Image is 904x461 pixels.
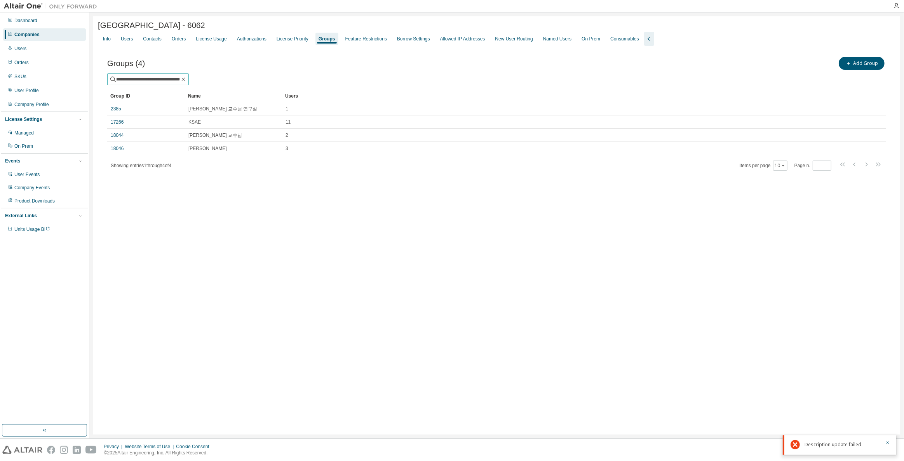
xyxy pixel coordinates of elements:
button: 10 [775,162,786,169]
div: License Settings [5,116,42,122]
div: Orders [14,59,29,66]
span: 3 [286,145,288,152]
img: linkedin.svg [73,446,81,454]
div: Orders [172,36,186,42]
a: 18046 [111,145,124,152]
div: Users [121,36,133,42]
div: Privacy [104,444,125,450]
span: Page n. [794,161,831,171]
div: Companies [14,31,40,38]
div: Consumables [610,36,639,42]
img: Altair One [4,2,101,10]
div: License Priority [277,36,308,42]
div: Managed [14,130,34,136]
div: Authorizations [237,36,266,42]
div: Named Users [543,36,571,42]
span: [PERSON_NAME] 교수님 연구실 [188,106,257,112]
span: Groups (4) [107,59,145,68]
img: facebook.svg [47,446,55,454]
img: altair_logo.svg [2,446,42,454]
span: 11 [286,119,291,125]
div: License Usage [196,36,226,42]
div: Users [14,45,26,52]
div: Group ID [110,90,182,102]
a: 2385 [111,106,121,112]
div: Product Downloads [14,198,55,204]
div: External Links [5,213,37,219]
span: Showing entries 1 through 4 of 4 [111,163,171,168]
div: On Prem [14,143,33,149]
div: Name [188,90,279,102]
a: 17266 [111,119,124,125]
span: 1 [286,106,288,112]
div: Website Terms of Use [125,444,176,450]
span: Units Usage BI [14,227,50,232]
div: SKUs [14,73,26,80]
div: Company Events [14,185,50,191]
a: 18044 [111,132,124,138]
p: © 2025 Altair Engineering, Inc. All Rights Reserved. [104,450,214,456]
div: Description update failed [805,440,881,449]
button: Add Group [839,57,885,70]
div: Company Profile [14,101,49,108]
div: Users [285,90,864,102]
div: Groups [319,36,335,42]
div: Feature Restrictions [345,36,387,42]
div: New User Routing [495,36,533,42]
div: Allowed IP Addresses [440,36,485,42]
div: On Prem [582,36,600,42]
img: youtube.svg [85,446,97,454]
span: KSAE [188,119,201,125]
img: instagram.svg [60,446,68,454]
div: User Events [14,171,40,178]
div: Cookie Consent [176,444,214,450]
span: Items per page [740,161,787,171]
div: Info [103,36,111,42]
span: [PERSON_NAME] [188,145,227,152]
div: Borrow Settings [397,36,430,42]
span: 2 [286,132,288,138]
div: Events [5,158,20,164]
span: [GEOGRAPHIC_DATA] - 6062 [98,21,205,30]
span: [PERSON_NAME] 교수님 [188,132,242,138]
div: Dashboard [14,17,37,24]
div: User Profile [14,87,39,94]
div: Contacts [143,36,161,42]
